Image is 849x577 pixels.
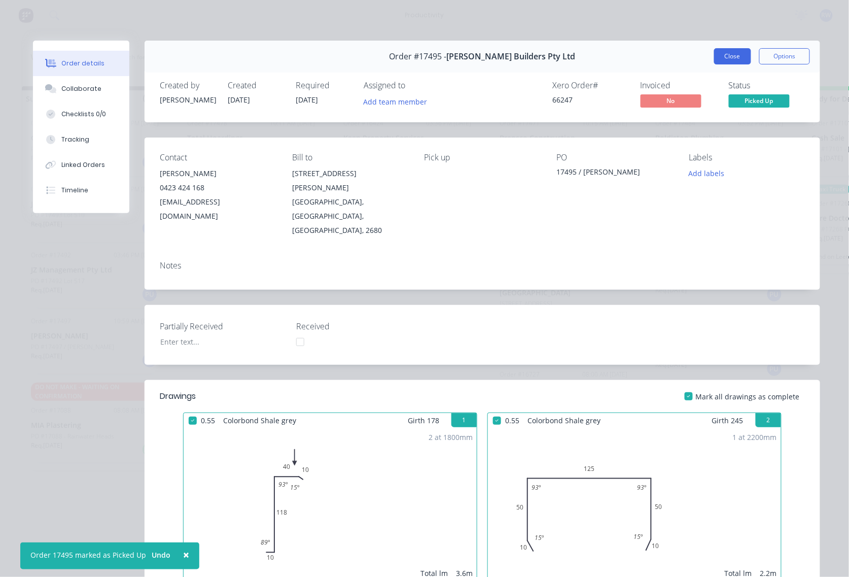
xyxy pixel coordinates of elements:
[429,432,473,443] div: 2 at 1800mm
[358,94,433,108] button: Add team member
[296,81,351,90] div: Required
[296,95,318,105] span: [DATE]
[292,195,408,237] div: [GEOGRAPHIC_DATA], [GEOGRAPHIC_DATA], [GEOGRAPHIC_DATA], 2680
[729,94,790,110] button: Picked Up
[759,48,810,64] button: Options
[33,178,129,203] button: Timeline
[160,390,196,402] div: Drawings
[160,153,276,162] div: Contact
[696,391,800,402] span: Mark all drawings as complete
[292,153,408,162] div: Bill to
[61,84,101,93] div: Collaborate
[501,413,523,428] span: 0.55
[424,153,541,162] div: Pick up
[729,81,805,90] div: Status
[160,166,276,223] div: [PERSON_NAME]0423 424 168[EMAIL_ADDRESS][DOMAIN_NAME]
[61,59,104,68] div: Order details
[160,195,276,223] div: [EMAIL_ADDRESS][DOMAIN_NAME]
[552,94,628,105] div: 66247
[30,550,146,560] div: Order 17495 marked as Picked Up
[729,94,790,107] span: Picked Up
[219,413,300,428] span: Colorbond Shale grey
[33,101,129,127] button: Checklists 0/0
[173,542,199,567] button: Close
[160,81,216,90] div: Created by
[61,135,89,144] div: Tracking
[364,81,465,90] div: Assigned to
[160,320,287,332] label: Partially Received
[683,166,730,180] button: Add labels
[556,166,673,181] div: 17495 / [PERSON_NAME]
[197,413,219,428] span: 0.55
[61,186,88,195] div: Timeline
[33,76,129,101] button: Collaborate
[390,52,447,61] span: Order #17495 -
[689,153,805,162] div: Labels
[712,413,744,428] span: Girth 245
[160,166,276,181] div: [PERSON_NAME]
[61,160,105,169] div: Linked Orders
[733,432,777,443] div: 1 at 2200mm
[292,166,408,195] div: [STREET_ADDRESS][PERSON_NAME]
[447,52,576,61] span: [PERSON_NAME] Builders Pty Ltd
[756,413,781,427] button: 2
[146,548,176,563] button: Undo
[451,413,477,427] button: 1
[714,48,751,64] button: Close
[33,127,129,152] button: Tracking
[552,81,628,90] div: Xero Order #
[160,94,216,105] div: [PERSON_NAME]
[160,261,805,270] div: Notes
[292,166,408,237] div: [STREET_ADDRESS][PERSON_NAME][GEOGRAPHIC_DATA], [GEOGRAPHIC_DATA], [GEOGRAPHIC_DATA], 2680
[183,548,189,562] span: ×
[228,81,284,90] div: Created
[641,94,701,107] span: No
[160,181,276,195] div: 0423 424 168
[228,95,250,105] span: [DATE]
[641,81,717,90] div: Invoiced
[364,94,433,108] button: Add team member
[556,153,673,162] div: PO
[408,413,439,428] span: Girth 178
[61,110,106,119] div: Checklists 0/0
[33,51,129,76] button: Order details
[33,152,129,178] button: Linked Orders
[296,320,423,332] label: Received
[523,413,605,428] span: Colorbond Shale grey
